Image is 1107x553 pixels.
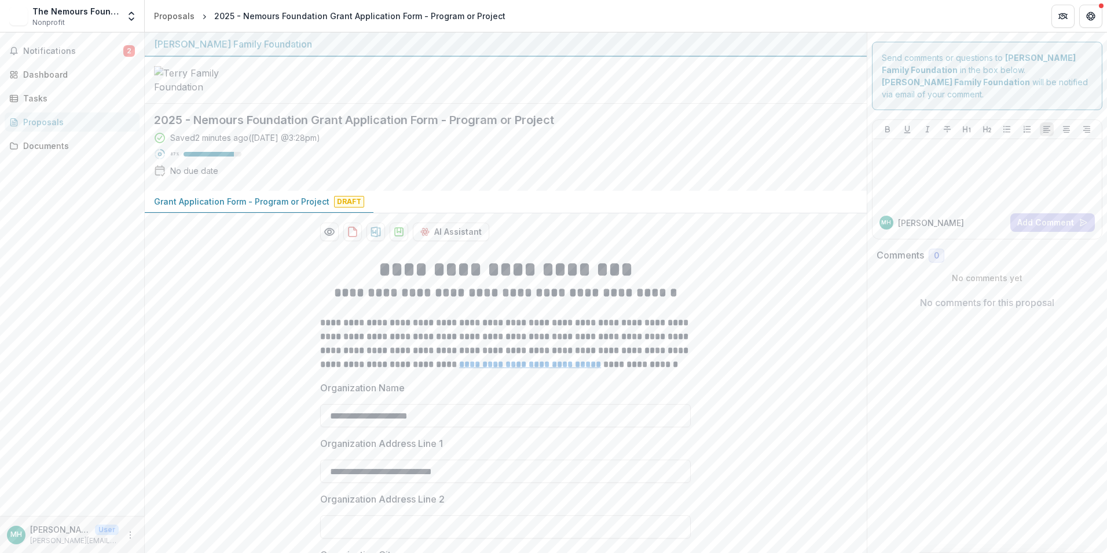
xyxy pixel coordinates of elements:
span: Nonprofit [32,17,65,28]
div: No due date [170,165,218,177]
a: Proposals [149,8,199,24]
button: Preview 9967011f-452e-4a62-8deb-539c56919a1f-0.pdf [320,223,339,241]
img: Terry Family Foundation [154,66,270,94]
span: Notifications [23,46,123,56]
div: Documents [23,140,130,152]
div: Proposals [23,116,130,128]
button: download-proposal [390,223,408,241]
div: Send comments or questions to in the box below. will be notified via email of your comment. [872,42,1103,110]
span: Draft [334,196,364,208]
button: Align Left [1040,122,1054,136]
p: Organization Name [320,381,405,395]
p: [PERSON_NAME] [30,523,90,536]
p: Organization Address Line 1 [320,436,443,450]
button: Open entity switcher [123,5,140,28]
button: Notifications2 [5,42,140,60]
nav: breadcrumb [149,8,510,24]
span: 0 [934,251,939,261]
a: Proposals [5,112,140,132]
strong: [PERSON_NAME] Family Foundation [882,77,1030,87]
a: Documents [5,136,140,155]
button: Underline [900,122,914,136]
div: The Nemours Foundation [32,5,119,17]
button: Get Help [1079,5,1102,28]
div: Maggie Hightower [881,220,891,225]
p: [PERSON_NAME][EMAIL_ADDRESS][PERSON_NAME][DOMAIN_NAME] [30,536,119,546]
div: Proposals [154,10,195,22]
div: [PERSON_NAME] Family Foundation [154,37,857,51]
img: The Nemours Foundation [9,7,28,26]
button: Heading 1 [960,122,974,136]
div: Dashboard [23,68,130,81]
h2: Comments [877,250,924,261]
h2: 2025 - Nemours Foundation Grant Application Form - Program or Project [154,113,839,127]
p: [PERSON_NAME] [898,217,964,229]
p: User [95,525,119,535]
button: download-proposal [366,223,385,241]
div: Maggie Hightower [10,531,22,539]
p: 87 % [170,150,179,158]
a: Tasks [5,89,140,108]
div: Saved 2 minutes ago ( [DATE] @ 3:28pm ) [170,132,320,144]
button: AI Assistant [413,223,489,241]
button: Partners [1051,5,1075,28]
p: No comments for this proposal [920,296,1054,310]
p: Grant Application Form - Program or Project [154,195,329,208]
button: Add Comment [1010,213,1095,232]
div: 2025 - Nemours Foundation Grant Application Form - Program or Project [214,10,505,22]
a: Dashboard [5,65,140,84]
button: Bullet List [1000,122,1014,136]
button: More [123,528,137,542]
button: Align Right [1080,122,1094,136]
p: Organization Address Line 2 [320,492,445,506]
div: Tasks [23,92,130,104]
button: Strike [940,122,954,136]
button: Heading 2 [980,122,994,136]
button: download-proposal [343,223,362,241]
button: Ordered List [1020,122,1034,136]
p: No comments yet [877,272,1098,284]
button: Italicize [921,122,934,136]
span: 2 [123,45,135,57]
button: Bold [881,122,895,136]
button: Align Center [1060,122,1073,136]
